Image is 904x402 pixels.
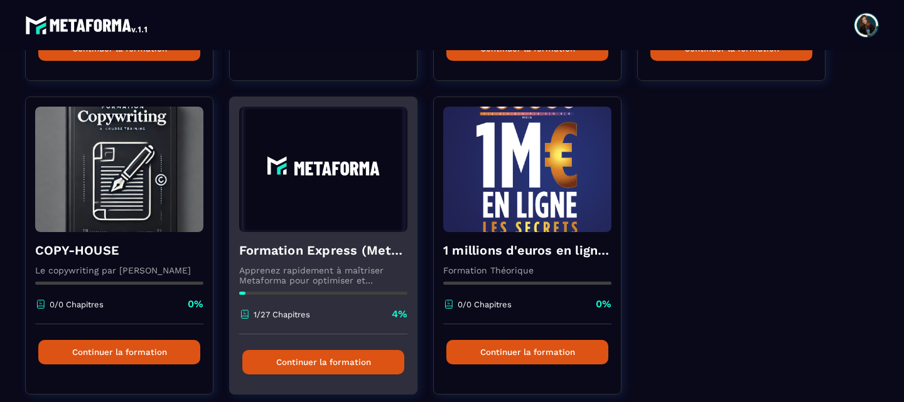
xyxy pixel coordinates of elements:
p: 4% [392,307,407,321]
img: tab_domain_overview_orange.svg [51,73,61,83]
p: 0/0 Chapitres [50,300,104,309]
p: Apprenez rapidement à maîtriser Metaforma pour optimiser et automatiser votre business. 🚀 [239,265,407,285]
p: 0% [188,297,203,311]
button: Continuer la formation [38,340,200,364]
p: 0% [596,297,611,311]
button: Continuer la formation [242,350,404,374]
img: formation-background [443,107,611,232]
img: logo [25,13,149,38]
p: 0/0 Chapitres [458,300,512,309]
img: logo_orange.svg [20,20,30,30]
button: Continuer la formation [446,340,608,364]
img: formation-background [35,107,203,232]
div: v 4.0.25 [35,20,62,30]
div: Domaine: [DOMAIN_NAME] [33,33,142,43]
h4: Formation Express (Metaforma) [239,241,407,259]
h4: COPY-HOUSE [35,241,203,259]
p: Formation Théorique [443,265,611,275]
img: website_grey.svg [20,33,30,43]
img: tab_keywords_by_traffic_grey.svg [143,73,153,83]
img: formation-background [239,107,407,232]
div: Domaine [65,74,97,82]
div: Mots-clés [156,74,192,82]
p: 1/27 Chapitres [254,310,310,319]
h4: 1 millions d'euros en ligne les secrets [443,241,611,259]
p: Le copywriting par [PERSON_NAME] [35,265,203,275]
